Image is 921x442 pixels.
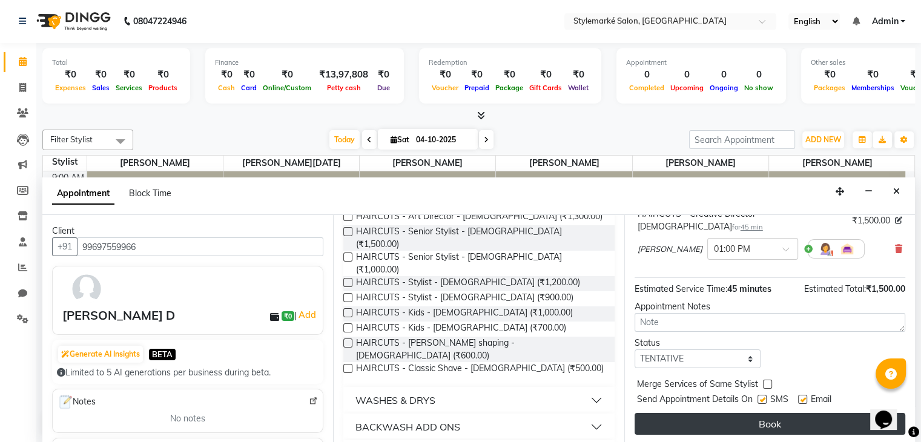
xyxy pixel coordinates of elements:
[87,156,223,171] span: [PERSON_NAME]
[770,393,788,408] span: SMS
[62,306,175,325] div: [PERSON_NAME] D
[77,237,323,256] input: Search by Name/Mobile/Email/Code
[297,308,318,322] a: Add
[888,182,905,201] button: Close
[50,134,93,144] span: Filter Stylist
[626,58,776,68] div: Appointment
[89,68,113,82] div: ₹0
[635,283,727,294] span: Estimated Service Time:
[356,210,602,225] span: HAIRCUTS - Art Director - [DEMOGRAPHIC_DATA] (₹1,300.00)
[223,156,359,171] span: ⁠[PERSON_NAME][DATE]
[294,308,318,322] span: |
[355,393,435,407] div: WASHES & DRYS
[356,362,604,377] span: HAIRCUTS - Classic Shave - [DEMOGRAPHIC_DATA] (₹500.00)
[324,84,364,92] span: Petty cash
[133,4,187,38] b: 08047224946
[356,322,566,337] span: HAIRCUTS - Kids - [DEMOGRAPHIC_DATA] (₹700.00)
[52,237,78,256] button: +91
[866,283,905,294] span: ₹1,500.00
[50,171,87,184] div: 9:00 AM
[802,131,844,148] button: ADD NEW
[689,130,795,149] input: Search Appointment
[31,4,114,38] img: logo
[52,58,180,68] div: Total
[638,208,847,233] div: HAIRCUTS - Creative Director - [DEMOGRAPHIC_DATA]
[852,214,890,227] span: ₹1,500.00
[565,68,592,82] div: ₹0
[43,156,87,168] div: Stylist
[52,183,114,205] span: Appointment
[348,416,609,438] button: BACKWASH ADD ONS
[374,84,393,92] span: Due
[348,389,609,411] button: WASHES & DRYS
[565,84,592,92] span: Wallet
[215,58,394,68] div: Finance
[69,271,104,306] img: avatar
[635,337,761,349] div: Status
[215,68,238,82] div: ₹0
[356,291,573,306] span: HAIRCUTS - Stylist - [DEMOGRAPHIC_DATA] (₹900.00)
[52,225,323,237] div: Client
[741,84,776,92] span: No show
[805,135,841,144] span: ADD NEW
[215,84,238,92] span: Cash
[238,68,260,82] div: ₹0
[412,131,473,149] input: 2025-10-04
[667,84,707,92] span: Upcoming
[145,68,180,82] div: ₹0
[769,156,905,171] span: [PERSON_NAME]
[129,188,171,199] span: Block Time
[667,68,707,82] div: 0
[113,84,145,92] span: Services
[170,412,205,425] span: No notes
[526,84,565,92] span: Gift Cards
[492,84,526,92] span: Package
[149,349,176,360] span: BETA
[329,130,360,149] span: Today
[314,68,373,82] div: ₹13,97,808
[57,366,319,379] div: Limited to 5 AI generations per business during beta.
[638,243,702,256] span: [PERSON_NAME]
[707,84,741,92] span: Ongoing
[355,420,460,434] div: BACKWASH ADD ONS
[626,68,667,82] div: 0
[732,223,763,231] small: for
[356,337,604,362] span: HAIRCUTS - [PERSON_NAME] shaping - [DEMOGRAPHIC_DATA] (₹600.00)
[356,225,604,251] span: HAIRCUTS - Senior Stylist - [DEMOGRAPHIC_DATA] (₹1,500.00)
[388,135,412,144] span: Sat
[637,393,753,408] span: Send Appointment Details On
[741,68,776,82] div: 0
[360,156,495,171] span: [PERSON_NAME]
[818,242,833,256] img: Hairdresser.png
[635,300,905,313] div: Appointment Notes
[429,84,461,92] span: Voucher
[58,394,96,410] span: Notes
[811,68,848,82] div: ₹0
[811,393,831,408] span: Email
[848,68,897,82] div: ₹0
[356,251,604,276] span: HAIRCUTS - Senior Stylist - [DEMOGRAPHIC_DATA] (₹1,000.00)
[840,242,854,256] img: Interior.png
[58,346,143,363] button: Generate AI Insights
[52,84,89,92] span: Expenses
[238,84,260,92] span: Card
[492,68,526,82] div: ₹0
[52,68,89,82] div: ₹0
[633,156,768,171] span: [PERSON_NAME]
[429,68,461,82] div: ₹0
[626,84,667,92] span: Completed
[707,68,741,82] div: 0
[113,68,145,82] div: ₹0
[496,156,632,171] span: ⁠[PERSON_NAME]
[89,84,113,92] span: Sales
[429,58,592,68] div: Redemption
[356,276,580,291] span: HAIRCUTS - Stylist - [DEMOGRAPHIC_DATA] (₹1,200.00)
[727,283,771,294] span: 45 minutes
[526,68,565,82] div: ₹0
[260,68,314,82] div: ₹0
[260,84,314,92] span: Online/Custom
[811,84,848,92] span: Packages
[871,15,898,28] span: Admin
[373,68,394,82] div: ₹0
[356,306,573,322] span: HAIRCUTS - Kids - [DEMOGRAPHIC_DATA] (₹1,000.00)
